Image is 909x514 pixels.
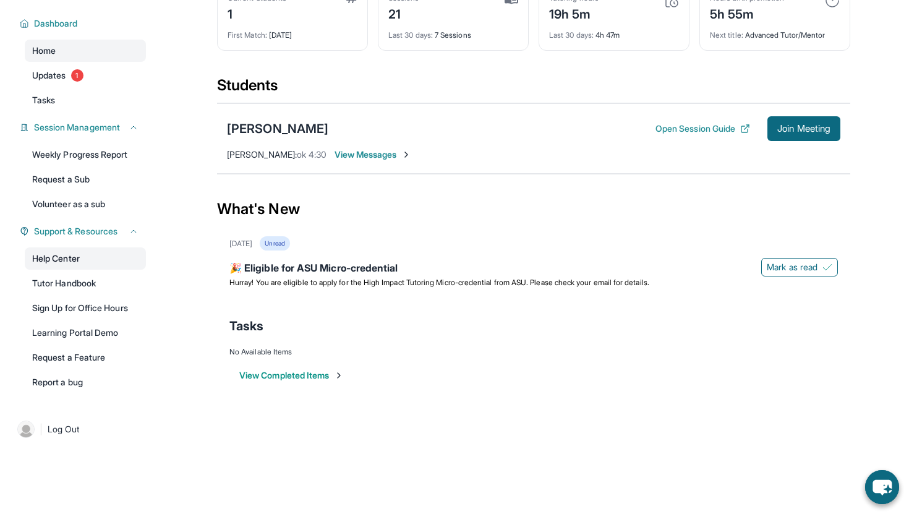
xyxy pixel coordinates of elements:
[229,317,263,335] span: Tasks
[29,121,139,134] button: Session Management
[227,120,328,137] div: [PERSON_NAME]
[388,30,433,40] span: Last 30 days :
[401,150,411,160] img: Chevron-Right
[227,149,297,160] span: [PERSON_NAME] :
[34,121,120,134] span: Session Management
[865,470,899,504] button: chat-button
[549,30,594,40] span: Last 30 days :
[388,23,518,40] div: 7 Sessions
[228,23,357,40] div: [DATE]
[229,347,838,357] div: No Available Items
[32,45,56,57] span: Home
[40,422,43,437] span: |
[25,89,146,111] a: Tasks
[217,75,850,103] div: Students
[710,30,743,40] span: Next title :
[710,23,840,40] div: Advanced Tutor/Mentor
[34,225,117,238] span: Support & Resources
[229,278,649,287] span: Hurray! You are eligible to apply for the High Impact Tutoring Micro-credential from ASU. Please ...
[17,421,35,438] img: user-img
[217,182,850,236] div: What's New
[767,261,817,273] span: Mark as read
[260,236,289,251] div: Unread
[25,193,146,215] a: Volunteer as a sub
[549,3,599,23] div: 19h 5m
[655,122,750,135] button: Open Session Guide
[29,17,139,30] button: Dashboard
[25,272,146,294] a: Tutor Handbook
[297,149,327,160] span: ok 4:30
[25,322,146,344] a: Learning Portal Demo
[710,3,784,23] div: 5h 55m
[229,260,838,278] div: 🎉 Eligible for ASU Micro-credential
[761,258,838,276] button: Mark as read
[228,3,286,23] div: 1
[34,17,78,30] span: Dashboard
[25,297,146,319] a: Sign Up for Office Hours
[29,225,139,238] button: Support & Resources
[822,262,832,272] img: Mark as read
[388,3,419,23] div: 21
[25,168,146,191] a: Request a Sub
[239,369,344,382] button: View Completed Items
[32,69,66,82] span: Updates
[25,346,146,369] a: Request a Feature
[229,239,252,249] div: [DATE]
[777,125,830,132] span: Join Meeting
[25,247,146,270] a: Help Center
[25,40,146,62] a: Home
[25,371,146,393] a: Report a bug
[48,423,80,435] span: Log Out
[228,30,267,40] span: First Match :
[12,416,146,443] a: |Log Out
[335,148,412,161] span: View Messages
[25,64,146,87] a: Updates1
[32,94,55,106] span: Tasks
[767,116,840,141] button: Join Meeting
[25,143,146,166] a: Weekly Progress Report
[549,23,679,40] div: 4h 47m
[71,69,83,82] span: 1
